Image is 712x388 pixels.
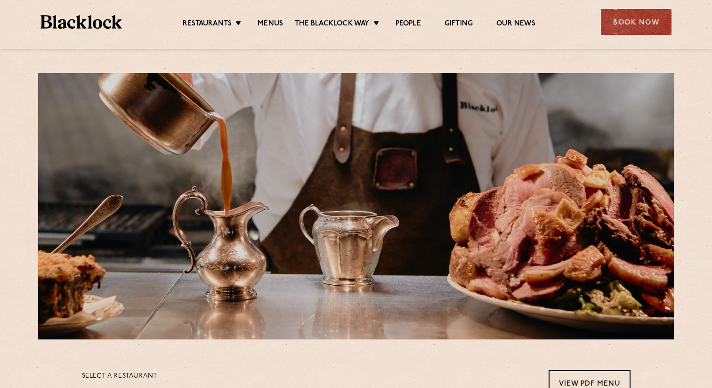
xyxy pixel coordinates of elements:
a: Menus [258,19,283,30]
p: Select a restaurant [82,370,158,382]
div: Book Now [601,9,672,35]
a: Gifting [445,19,473,30]
a: People [396,19,421,30]
a: The Blacklock Way [295,19,369,30]
img: BL_Textured_Logo-footer-cropped.svg [40,15,122,29]
a: Restaurants [183,19,232,30]
a: Our News [496,19,535,30]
